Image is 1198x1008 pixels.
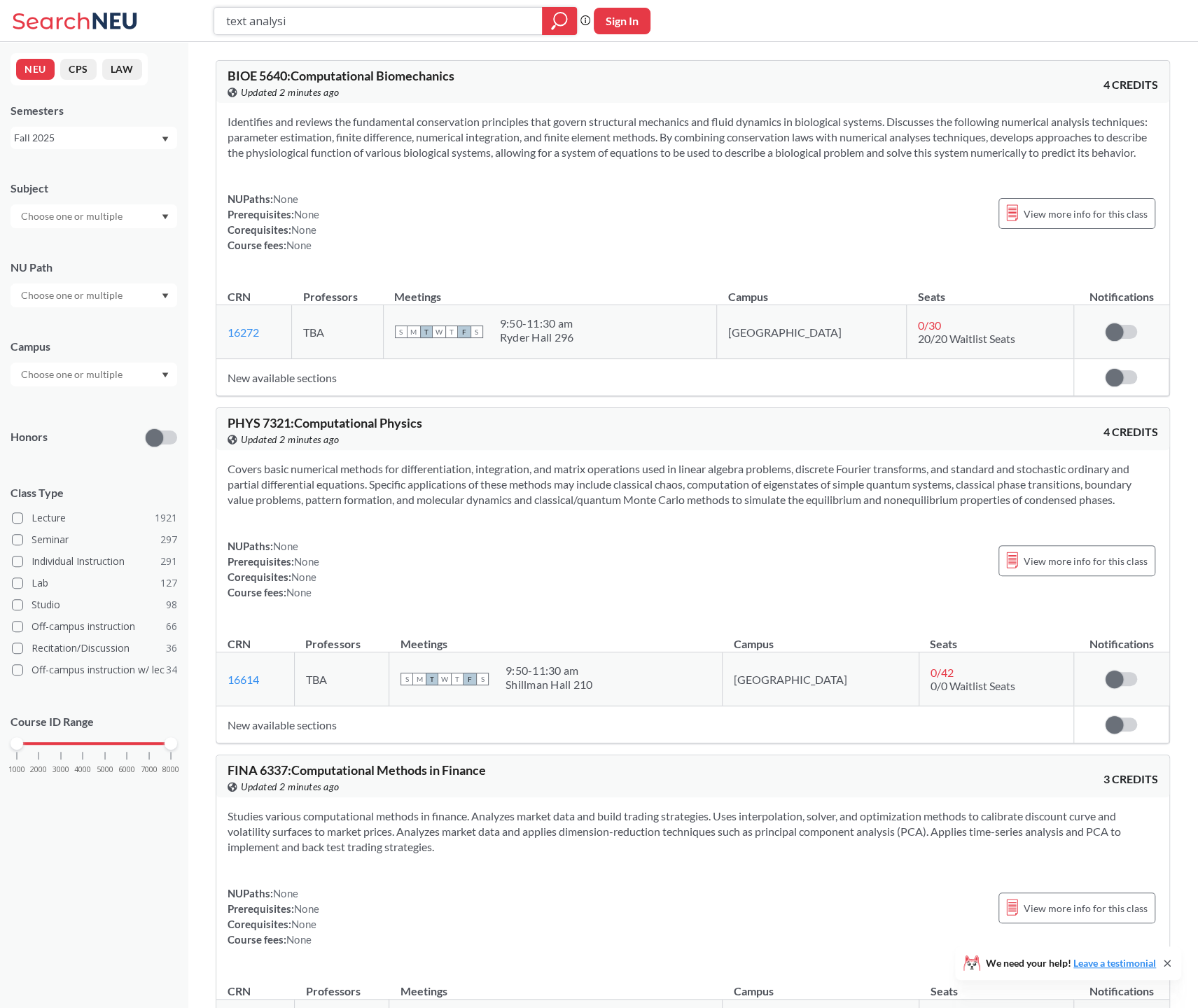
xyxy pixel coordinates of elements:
[74,766,91,773] span: 4000
[11,283,177,307] div: Dropdown arrow
[292,305,384,359] td: TBA
[919,969,1074,1000] th: Seats
[918,318,941,332] span: 0 / 30
[464,673,476,685] span: F
[12,509,177,527] label: Lecture
[551,11,568,31] svg: magnifying glass
[986,958,1156,968] span: We need your help!
[286,933,312,946] span: None
[1103,771,1158,787] span: 3 CREDITS
[16,59,55,80] button: NEU
[413,673,426,685] span: M
[228,415,422,430] span: PHYS 7321 : Computational Physics
[906,275,1073,305] th: Seats
[918,332,1015,345] span: 20/20 Waitlist Seats
[500,330,574,344] div: Ryder Hall 296
[228,289,251,304] div: CRN
[11,485,177,500] span: Class Type
[166,662,177,678] span: 34
[286,586,312,598] span: None
[594,8,650,34] button: Sign In
[723,622,919,652] th: Campus
[228,538,319,600] div: NUPaths: Prerequisites: Corequisites: Course fees:
[931,679,1015,692] span: 0/0 Waitlist Seats
[228,808,1158,855] section: Studies various computational methods in finance. Analyzes market data and build trading strategi...
[228,191,319,253] div: NUPaths: Prerequisites: Corequisites: Course fees:
[241,85,340,100] span: Updated 2 minutes ago
[389,622,723,652] th: Meetings
[12,574,177,592] label: Lab
[14,366,132,383] input: Choose one or multiple
[228,114,1158,160] section: Identifies and reviews the fundamental conservation principles that govern structural mechanics a...
[11,127,177,149] div: Fall 2025Dropdown arrow
[12,617,177,636] label: Off-campus instruction
[294,555,319,568] span: None
[166,640,177,656] span: 36
[471,325,483,338] span: S
[11,429,48,445] p: Honors
[458,325,471,338] span: F
[12,552,177,570] label: Individual Instruction
[97,766,113,773] span: 5000
[292,275,384,305] th: Professors
[919,622,1073,652] th: Seats
[12,531,177,549] label: Seminar
[225,9,532,33] input: Class, professor, course number, "phrase"
[162,214,169,220] svg: Dropdown arrow
[8,766,25,773] span: 1000
[273,192,298,205] span: None
[286,239,312,251] span: None
[291,918,316,930] span: None
[1073,957,1156,969] a: Leave a testimonial
[11,103,177,118] div: Semesters
[438,673,451,685] span: W
[294,208,319,220] span: None
[716,305,906,359] td: [GEOGRAPHIC_DATA]
[162,766,179,773] span: 8000
[445,325,458,338] span: T
[11,363,177,386] div: Dropdown arrow
[1024,899,1148,917] span: View more info for this class
[395,325,408,338] span: S
[542,7,577,35] div: magnifying glass
[216,706,1073,743] td: New available sections
[294,622,389,652] th: Professors
[14,287,132,304] input: Choose one or multiple
[11,181,177,196] div: Subject
[228,762,486,778] span: FINA 6337 : Computational Methods in Finance
[420,325,433,338] span: T
[30,766,47,773] span: 2000
[716,275,906,305] th: Campus
[155,510,177,526] span: 1921
[426,673,438,685] span: T
[228,68,454,83] span: BIOE 5640 : Computational Biomechanics
[162,372,169,378] svg: Dropdown arrow
[11,260,177,275] div: NU Path
[241,779,340,794] span: Updated 2 minutes ago
[166,619,177,634] span: 66
[1024,205,1148,223] span: View more info for this class
[228,885,319,947] div: NUPaths: Prerequisites: Corequisites: Course fees:
[160,575,177,591] span: 127
[1103,424,1158,440] span: 4 CREDITS
[11,204,177,228] div: Dropdown arrow
[14,130,160,146] div: Fall 2025
[166,597,177,612] span: 98
[241,432,340,447] span: Updated 2 minutes ago
[931,666,954,679] span: 0 / 42
[228,673,259,686] a: 16614
[216,359,1073,396] td: New available sections
[162,293,169,299] svg: Dropdown arrow
[408,325,420,338] span: M
[53,766,69,773] span: 3000
[433,325,445,338] span: W
[118,766,135,773] span: 6000
[1103,77,1158,92] span: 4 CREDITS
[228,461,1158,507] section: Covers basic numerical methods for differentiation, integration, and matrix operations used in li...
[141,766,158,773] span: 7000
[1073,275,1169,305] th: Notifications
[723,969,919,1000] th: Campus
[273,540,298,552] span: None
[1074,969,1169,1000] th: Notifications
[228,325,259,339] a: 16272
